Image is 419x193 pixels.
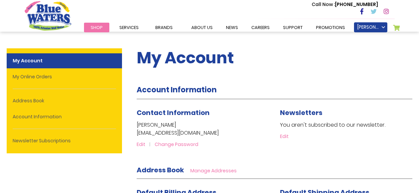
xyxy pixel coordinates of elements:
a: News [219,23,245,32]
a: Edit [280,133,289,140]
a: Brands [149,23,179,32]
p: [PERSON_NAME] [EMAIL_ADDRESS][DOMAIN_NAME] [137,121,269,137]
a: careers [245,23,276,32]
span: Newsletters [280,108,322,117]
span: Edit [137,141,145,148]
span: Services [119,24,139,31]
a: about us [185,23,219,32]
strong: Account Information [137,85,217,95]
a: My Online Orders [7,69,122,84]
p: [PHONE_NUMBER] [312,1,378,8]
a: Newsletter Subscriptions [7,133,122,148]
span: Shop [91,24,103,31]
a: [PERSON_NAME] [354,22,387,32]
a: Change Password [155,141,198,148]
a: support [276,23,309,32]
strong: Address Book [137,165,184,175]
strong: My Account [7,53,122,68]
a: Manage Addresses [190,167,237,174]
a: Shop [84,23,109,32]
a: Services [113,23,145,32]
a: Edit [137,141,153,148]
a: store logo [25,1,71,30]
span: Contact Information [137,108,210,117]
a: Account Information [7,109,122,124]
span: My Account [137,47,234,69]
span: Call Now : [312,1,335,8]
p: You aren't subscribed to our newsletter. [280,121,412,129]
a: Address Book [7,93,122,108]
a: Promotions [309,23,352,32]
span: Brands [155,24,173,31]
